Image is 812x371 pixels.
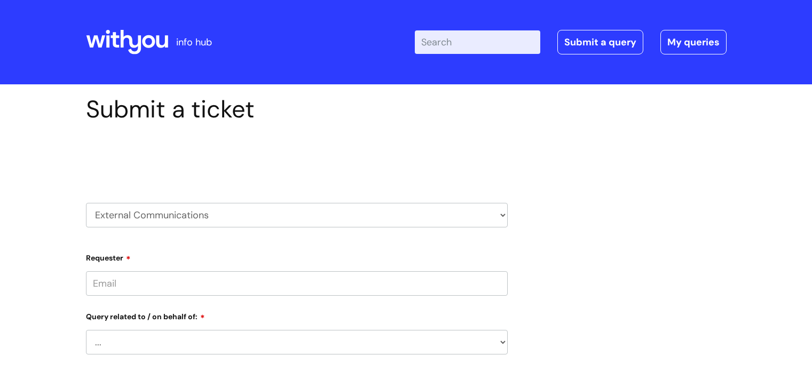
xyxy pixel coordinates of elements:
input: Search [415,30,540,54]
input: Email [86,271,508,296]
label: Query related to / on behalf of: [86,309,508,321]
p: info hub [176,34,212,51]
a: My queries [660,30,727,54]
h2: Select issue type [86,148,508,168]
a: Submit a query [557,30,643,54]
label: Requester [86,250,508,263]
h1: Submit a ticket [86,95,508,124]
